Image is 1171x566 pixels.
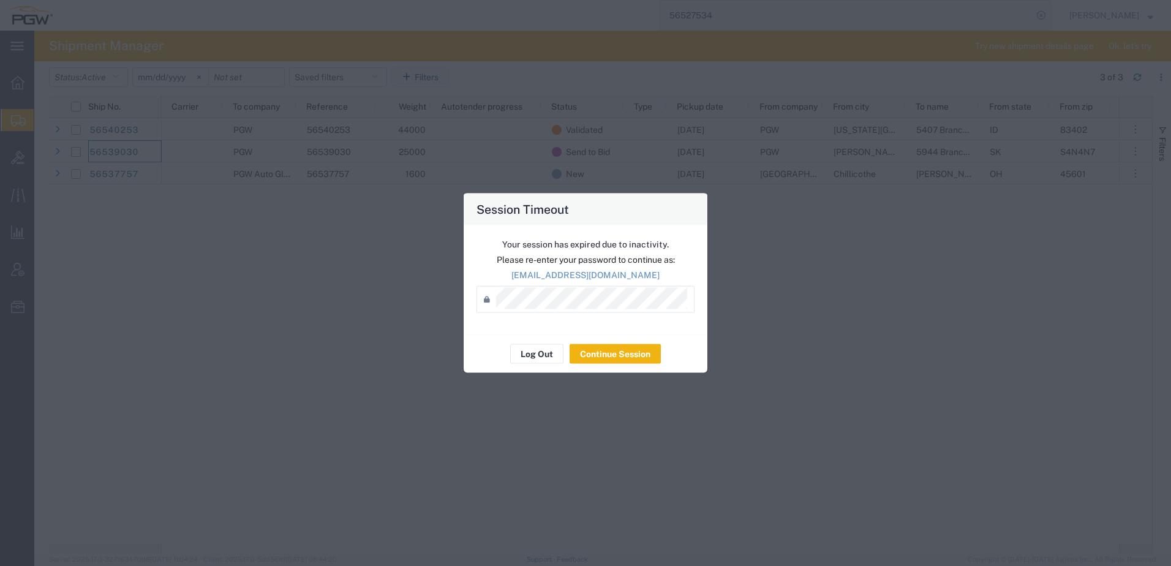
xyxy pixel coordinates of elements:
[476,254,695,266] p: Please re-enter your password to continue as:
[570,344,661,364] button: Continue Session
[476,200,569,218] h4: Session Timeout
[476,238,695,251] p: Your session has expired due to inactivity.
[476,269,695,282] p: [EMAIL_ADDRESS][DOMAIN_NAME]
[510,344,563,364] button: Log Out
